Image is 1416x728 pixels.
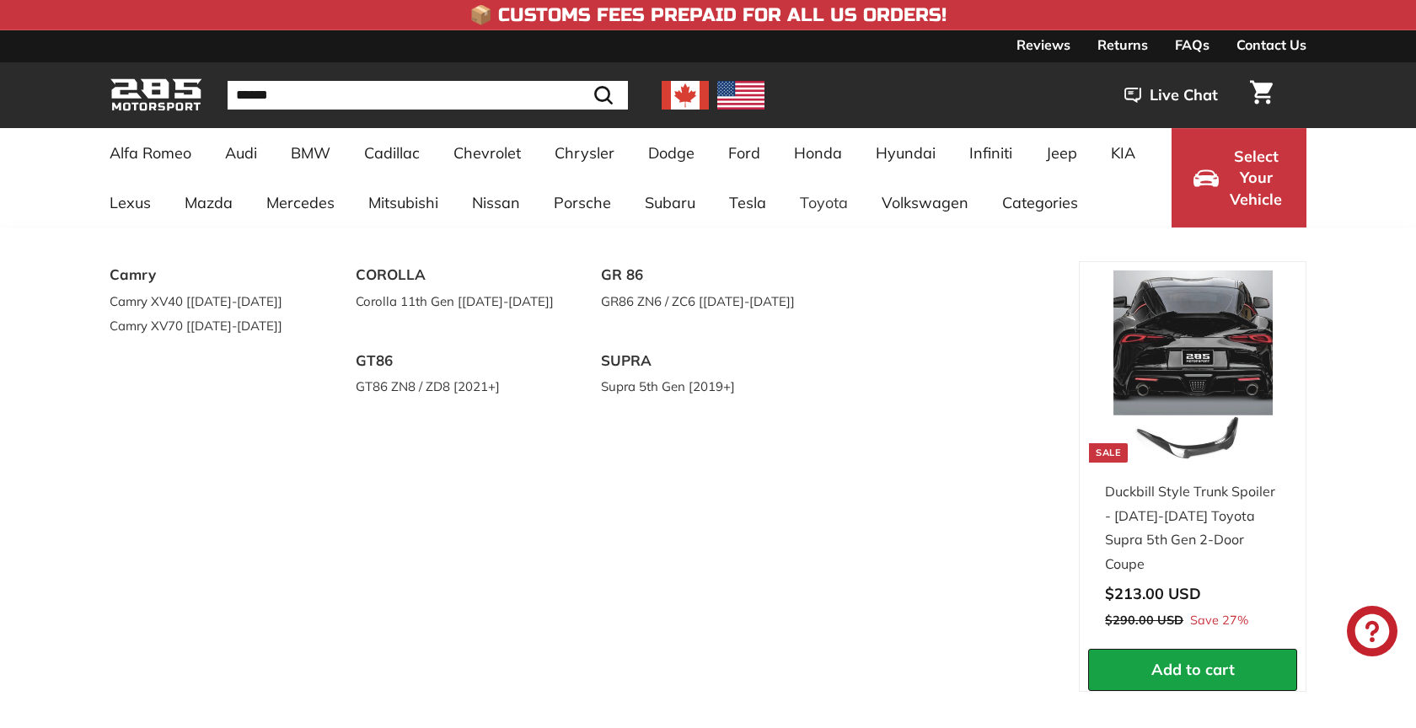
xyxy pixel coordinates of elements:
[1150,84,1218,106] span: Live Chat
[1105,479,1280,576] div: Duckbill Style Trunk Spoiler - [DATE]-[DATE] Toyota Supra 5th Gen 2-Door Coupe
[601,289,800,313] a: GR86 ZN6 / ZC6 [[DATE]-[DATE]]
[865,178,985,227] a: Volkswagen
[1105,613,1183,628] span: $290.00 USD
[952,128,1029,178] a: Infiniti
[437,128,538,178] a: Chevrolet
[711,128,777,178] a: Ford
[1088,262,1297,649] a: Sale Duckbill Style Trunk Spoiler - [DATE]-[DATE] Toyota Supra 5th Gen 2-Door Coupe Save 27%
[712,178,783,227] a: Tesla
[1342,606,1403,661] inbox-online-store-chat: Shopify online store chat
[249,178,351,227] a: Mercedes
[110,261,308,289] a: Camry
[777,128,859,178] a: Honda
[208,128,274,178] a: Audi
[1094,128,1152,178] a: KIA
[1151,660,1235,679] span: Add to cart
[93,128,208,178] a: Alfa Romeo
[1097,30,1148,59] a: Returns
[469,5,947,25] h4: 📦 Customs Fees Prepaid for All US Orders!
[1088,649,1297,691] button: Add to cart
[985,178,1095,227] a: Categories
[631,128,711,178] a: Dodge
[356,347,555,375] a: GT86
[537,178,628,227] a: Porsche
[228,81,628,110] input: Search
[601,374,800,399] a: Supra 5th Gen [2019+]
[1029,128,1094,178] a: Jeep
[110,313,308,338] a: Camry XV70 [[DATE]-[DATE]]
[1172,128,1306,227] button: Select Your Vehicle
[356,289,555,313] a: Corolla 11th Gen [[DATE]-[DATE]]
[110,76,202,115] img: Logo_285_Motorsport_areodynamics_components
[628,178,712,227] a: Subaru
[347,128,437,178] a: Cadillac
[93,178,168,227] a: Lexus
[455,178,537,227] a: Nissan
[1227,146,1285,211] span: Select Your Vehicle
[356,374,555,399] a: GT86 ZN8 / ZD8 [2021+]
[538,128,631,178] a: Chrysler
[1102,74,1240,116] button: Live Chat
[274,128,347,178] a: BMW
[783,178,865,227] a: Toyota
[1089,443,1128,463] div: Sale
[110,289,308,313] a: Camry XV40 [[DATE]-[DATE]]
[601,347,800,375] a: SUPRA
[1175,30,1209,59] a: FAQs
[1190,610,1248,632] span: Save 27%
[1016,30,1070,59] a: Reviews
[601,261,800,289] a: GR 86
[351,178,455,227] a: Mitsubishi
[1240,67,1283,124] a: Cart
[168,178,249,227] a: Mazda
[859,128,952,178] a: Hyundai
[1105,584,1201,603] span: $213.00 USD
[1236,30,1306,59] a: Contact Us
[356,261,555,289] a: COROLLA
